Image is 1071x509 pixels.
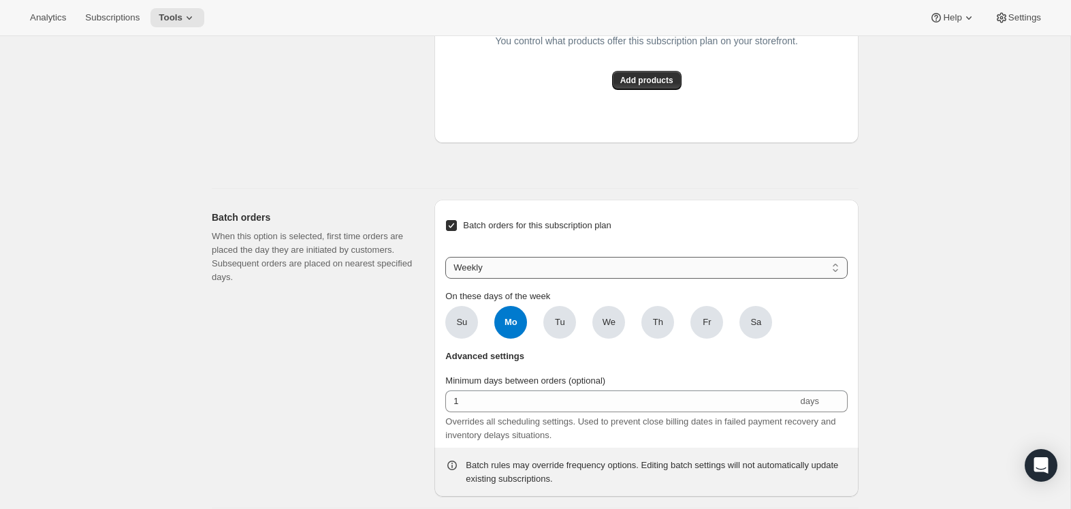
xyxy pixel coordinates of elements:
[77,8,148,27] button: Subscriptions
[456,315,467,329] span: Su
[445,350,524,363] span: Advanced settings
[30,12,66,23] span: Analytics
[801,396,819,406] span: days
[212,211,413,224] h2: Batch orders
[943,12,961,23] span: Help
[603,315,616,329] span: We
[703,315,711,329] span: Fr
[987,8,1049,27] button: Settings
[150,8,204,27] button: Tools
[653,315,663,329] span: Th
[1008,12,1041,23] span: Settings
[466,459,848,486] div: Batch rules may override frequency options. Editing batch settings will not automatically update ...
[620,75,673,86] span: Add products
[445,375,605,386] span: Minimum days between orders (optional)
[494,306,527,339] span: Mo
[445,291,550,301] span: On these days of the week
[159,12,182,23] span: Tools
[22,8,74,27] button: Analytics
[1025,449,1057,482] div: Open Intercom Messenger
[921,8,983,27] button: Help
[750,315,761,329] span: Sa
[85,12,140,23] span: Subscriptions
[555,315,565,329] span: Tu
[495,31,797,50] span: You control what products offer this subscription plan on your storefront.
[445,416,835,440] span: Overrides all scheduling settings. Used to prevent close billing dates in failed payment recovery...
[212,230,413,284] p: When this option is selected, first time orders are placed the day they are initiated by customer...
[463,220,611,230] span: Batch orders for this subscription plan
[612,71,682,90] button: Add products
